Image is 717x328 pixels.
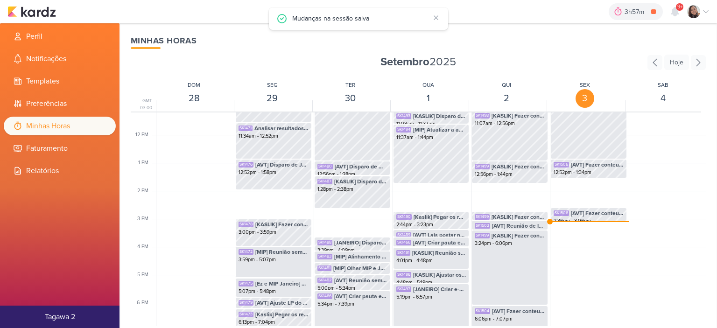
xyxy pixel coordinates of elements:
[475,171,545,178] div: 12:56pm - 1:44pm
[4,49,116,68] li: Notificações
[317,265,331,271] div: SK1481
[475,214,490,220] div: SK1499
[625,7,647,17] div: 3h57m
[475,113,490,119] div: SK1498
[492,162,545,171] span: [KASLIK] Fazer conteudo para os disparos dos CORRETORES
[7,6,56,17] img: kardz.app
[239,222,253,227] div: SK1478
[239,133,309,140] div: 11:34am - 12:52pm
[380,55,456,70] span: 2025
[255,161,309,169] span: [AVT] Disparo de Jatobás - Campanha
[334,238,387,247] span: [JANEIRO] Disparo do dia 30/09
[4,27,116,46] li: Perfil
[492,112,545,120] span: [KASLIK] Fazer conteudo para os disparos dos leads novos e antigos
[334,292,387,300] span: [AVT] Criar pauta e conteúdos para blog no mês de Novembro
[138,159,154,167] div: 1 PM
[317,272,387,280] div: 4:34pm - 5:00pm
[317,179,332,184] div: SK1487
[475,164,490,169] div: SK1499
[412,249,466,257] span: [KASLIK] Reunião semanal
[317,247,387,254] div: 3:39pm - 4:09pm
[255,310,309,319] span: [Kaslik] Pegar os resultados dos disparo e atualizar planilha
[255,220,309,229] span: [KASLIK] Fazer conteúdo de coorretores para Kaslik
[502,81,511,89] div: QUI
[255,279,309,288] span: [Ez e MIP Janeiro] Apresentação campanhas
[137,187,154,195] div: 2 PM
[137,243,154,251] div: 4 PM
[239,256,309,264] div: 3:59pm - 5:07pm
[131,35,706,47] div: Minhas Horas
[396,214,412,220] div: SK1490
[396,240,411,245] div: SK1466
[239,281,253,286] div: SK1475
[419,89,438,108] div: 1
[239,249,253,255] div: SK1472
[554,210,569,216] div: SK1506
[185,89,204,108] div: 28
[335,162,387,171] span: [AVT] Disparo de Manacás 2 - Pronto para construir
[413,231,466,239] span: [AVT] Lais postar no blog da AVT
[239,300,253,306] div: SK1479
[317,278,332,283] div: SK1482
[396,127,411,133] div: SK1494
[396,286,411,292] div: SK1497
[413,126,466,134] span: [MIP] Atualizar a apresentação de [PERSON_NAME] e [PERSON_NAME] de resultados e enviar para o [PE...
[396,257,466,265] div: 4:01pm - 4:48pm
[333,264,387,272] span: [MIP] Olhar MIP e JANEIRO que a Lais fez
[239,169,309,176] div: 12:52pm - 1:58pm
[4,161,116,180] li: Relatórios
[254,124,309,133] span: Analisar resultados dos disparos dos clientes
[263,89,281,108] div: 29
[396,250,410,256] div: SK1491
[4,117,116,135] li: Minhas Horas
[413,271,466,279] span: [KASLIK] Ajustar os e-mails de disparos
[239,288,309,295] div: 5:07pm - 5:48pm
[571,209,624,217] span: [AVT] Fazer conteudo para jatibás , cachoeira e Mancás 2
[413,238,466,247] span: [AVT] Criar pauta e conteúdos para blog no mês de Novembro
[317,300,387,308] div: 5:34pm - 7:39pm
[137,215,154,223] div: 3 PM
[317,261,387,268] div: 4:09pm - 4:34pm
[677,3,682,11] span: 9+
[239,162,253,167] div: SK1476
[267,81,278,89] div: SEG
[396,120,466,128] div: 11:08am - 11:37am
[475,240,545,247] div: 3:24pm - 6:06pm
[334,177,387,186] span: [KASLIK] Disparo do dia 30/09
[4,94,116,113] li: Preferências
[414,213,466,221] span: [Kaslik] Pegar os resultados dos disparo e atualizar planilha
[422,81,434,89] div: QUA
[4,139,116,158] li: Faturamento
[492,307,545,315] span: [AVT] Fzaer conteudos e pautas de disparos
[255,248,309,256] span: [MIP] Reunião semanal - 16h as 17:30hs
[396,221,466,229] div: 2:44pm - 3:23pm
[571,161,624,169] span: [AVT] Fazer conteudo para jatibás , cachoeira e Mancás 2
[475,308,490,314] div: SK1504
[492,213,545,221] span: [KASLIK] Fazer conteudo para os disparos dos CORRETORES
[239,307,309,314] div: 5:48pm - 6:13pm
[345,81,355,89] div: TER
[317,293,332,299] div: SK1466
[396,279,466,286] div: 4:48pm - 5:19pm
[475,120,545,127] div: 11:07am - 12:56pm
[317,285,387,292] div: 5:00pm - 5:34pm
[492,231,545,240] span: [KASLIK] Fazer conteudo para os disparos dos CORRETORES
[135,131,154,139] div: 12 PM
[475,223,490,229] div: SK1503
[580,81,590,89] div: SEX
[475,233,490,238] div: SK1499
[137,271,154,279] div: 5 PM
[317,240,332,245] div: SK1488
[576,89,594,108] div: 3
[413,285,466,293] span: [JANEIRO] Criar e-mail de Jade sobre o evento
[554,217,624,225] div: 2:36pm - 3:06pm
[239,229,309,236] div: 3:00pm - 3:59pm
[334,252,387,261] span: [MIP] Alinhamento de Social - 16:00 as 17:00hs.
[380,55,429,69] strong: Setembro
[687,5,700,18] img: Sharlene Khoury
[658,81,668,89] div: SAB
[188,81,200,89] div: DOM
[497,89,516,108] div: 2
[664,55,689,70] div: Hoje
[413,112,466,120] span: [KASLIK] Disparo do dia 01/10 - CORRETORES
